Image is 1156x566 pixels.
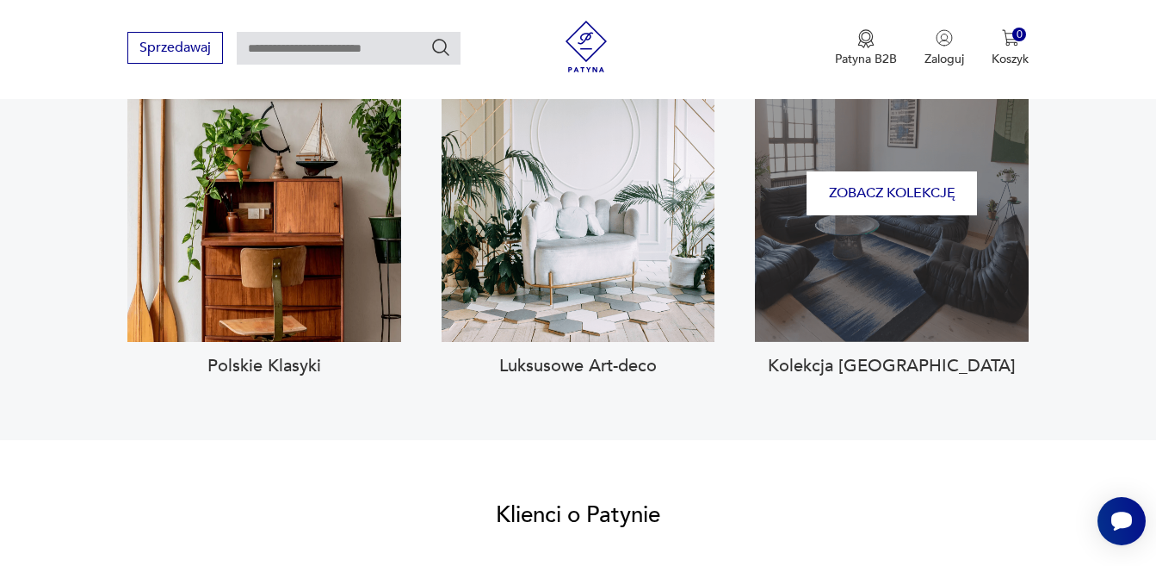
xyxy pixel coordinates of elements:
img: Ikona medalu [857,29,875,48]
button: Szukaj [430,37,451,58]
h3: Luksusowe Art-deco [442,356,715,376]
h3: Kolekcja [GEOGRAPHIC_DATA] [755,356,1029,376]
button: 0Koszyk [992,29,1029,67]
p: Patyna B2B [835,51,897,67]
h3: Polskie Klasyki [127,356,401,376]
img: Ikona koszyka [1002,29,1019,47]
button: Sprzedawaj [127,32,223,64]
p: Zaloguj [924,51,964,67]
iframe: Smartsupp widget button [1097,497,1146,545]
div: 0 [1012,28,1027,42]
button: Zobacz kolekcję [807,171,977,215]
h2: Klienci o Patynie [496,501,660,530]
a: Sprzedawaj [127,43,223,55]
p: Koszyk [992,51,1029,67]
img: Ikonka użytkownika [936,29,953,47]
a: Ikona medaluPatyna B2B [835,29,897,67]
img: Patyna - sklep z meblami i dekoracjami vintage [560,21,612,72]
button: Patyna B2B [835,29,897,67]
button: Zaloguj [924,29,964,67]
